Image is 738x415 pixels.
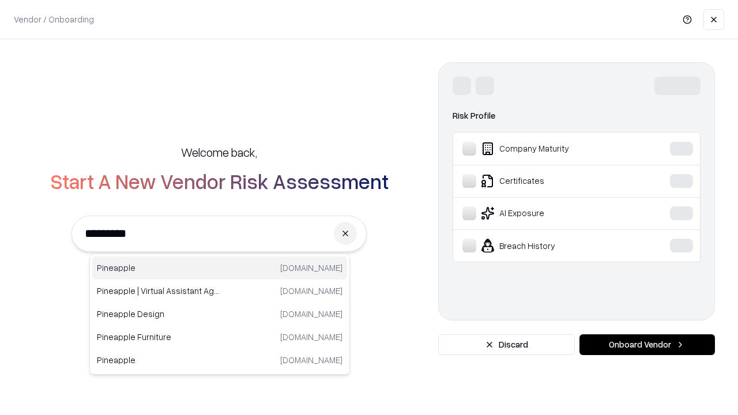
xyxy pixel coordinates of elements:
[280,262,342,274] p: [DOMAIN_NAME]
[453,109,701,123] div: Risk Profile
[438,334,575,355] button: Discard
[462,174,635,188] div: Certificates
[280,354,342,366] p: [DOMAIN_NAME]
[579,334,715,355] button: Onboard Vendor
[89,254,350,375] div: Suggestions
[97,262,220,274] p: Pineapple
[97,285,220,297] p: Pineapple | Virtual Assistant Agency
[14,13,94,25] p: Vendor / Onboarding
[97,308,220,320] p: Pineapple Design
[462,206,635,220] div: AI Exposure
[181,144,257,160] h5: Welcome back,
[280,331,342,343] p: [DOMAIN_NAME]
[97,331,220,343] p: Pineapple Furniture
[462,142,635,156] div: Company Maturity
[280,308,342,320] p: [DOMAIN_NAME]
[97,354,220,366] p: Pineapple
[462,239,635,252] div: Breach History
[50,169,389,193] h2: Start A New Vendor Risk Assessment
[280,285,342,297] p: [DOMAIN_NAME]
